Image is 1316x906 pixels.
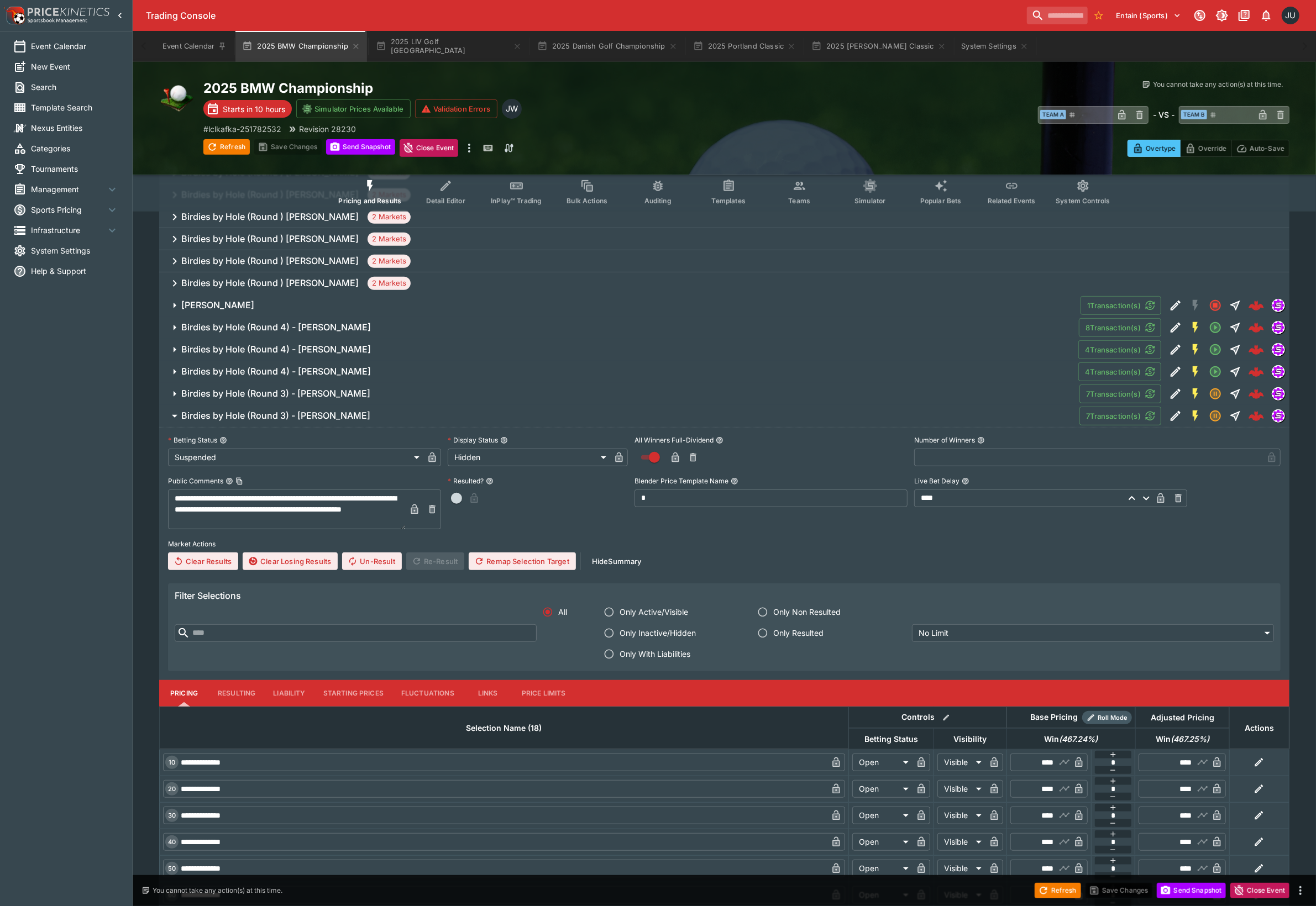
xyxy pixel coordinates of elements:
[1245,339,1267,361] a: 627b9ac3-90b3-4e22-83da-13f0a19fb9ba
[1079,384,1161,403] button: 7Transaction(s)
[620,606,688,618] span: Only Active/Visible
[977,436,985,444] button: Number of Winners
[1157,883,1226,898] button: Send Snapshot
[159,361,1078,383] button: Birdies by Hole (Round 4) - [PERSON_NAME]
[1234,6,1254,25] button: Documentation
[219,436,227,444] button: Betting Status
[1272,409,1285,423] div: simulator
[635,435,714,445] p: All Winners Full-Dividend
[1153,109,1175,120] h6: - VS -
[448,476,484,486] p: Resulted?
[31,265,119,277] span: Help & Support
[852,807,913,824] div: Open
[937,833,985,851] div: Visible
[1166,362,1186,382] button: Edit Detail
[454,721,554,735] span: Selection Name (18)
[1249,408,1264,424] div: 6052e1a5-f38b-4806-a108-01de66d8161f
[852,860,913,877] div: Open
[181,366,371,377] h6: Birdies by Hole (Round 4) - [PERSON_NAME]
[146,10,1023,22] div: Trading Console
[1209,299,1222,312] svg: Closed
[1186,406,1205,426] button: SGM Enabled
[166,758,177,766] span: 10
[299,123,356,135] p: Revision 28230
[3,4,25,27] img: PriceKinetics Logo
[1146,143,1176,154] p: Overtype
[1186,318,1205,338] button: SGM Enabled
[1249,386,1264,402] img: logo-cerberus--red.svg
[1135,707,1229,728] th: Adjusted Pricing
[329,172,1119,212] div: Event type filters
[635,476,728,486] p: Blender Price Template Name
[342,552,401,570] button: Un-Result
[1225,296,1245,315] button: Straight
[1190,6,1210,25] button: Connected to PK
[203,123,281,135] p: Copy To Clipboard
[31,163,119,175] span: Tournaments
[168,476,223,486] p: Public Comments
[937,807,985,824] div: Visible
[531,31,684,62] button: 2025 Danish Golf Championship
[1035,883,1081,898] button: Refresh
[486,477,494,485] button: Resulted?
[1209,387,1222,401] svg: Suspended
[1249,364,1264,380] img: logo-cerberus--red.svg
[1090,7,1108,24] button: No Bookmarks
[937,754,985,771] div: Visible
[1079,407,1161,425] button: 7Transaction(s)
[368,278,411,289] span: 2 Markets
[159,680,209,707] button: Pricing
[469,552,576,570] button: Remap Selection Target
[914,435,975,445] p: Number of Winners
[203,139,250,155] button: Refresh
[1249,342,1264,357] div: 627b9ac3-90b3-4e22-83da-13f0a19fb9ba
[1294,884,1307,897] button: more
[1198,143,1226,154] p: Override
[1205,318,1225,338] button: Open
[1026,710,1082,724] div: Base Pricing
[914,476,960,486] p: Live Bet Delay
[264,680,314,707] button: Liability
[1209,321,1222,334] svg: Open
[406,552,464,570] span: Re-Result
[28,8,109,16] img: PriceKinetics
[1212,6,1232,25] button: Toggle light/dark mode
[1181,110,1207,119] span: Team B
[28,18,87,23] img: Sportsbook Management
[585,552,648,570] button: HideSummary
[159,339,1078,361] button: Birdies by Hole (Round 4) - [PERSON_NAME]
[326,139,395,155] button: Send Snapshot
[223,103,285,115] p: Starts in 10 hours
[463,680,513,707] button: Links
[159,294,1081,317] button: [PERSON_NAME]
[31,224,106,236] span: Infrastructure
[368,212,411,223] span: 2 Markets
[1225,406,1245,426] button: Straight
[1186,296,1205,315] button: SGM Disabled
[1166,340,1186,360] button: Edit Detail
[1171,733,1209,746] em: ( 467.25 %)
[1180,140,1231,157] button: Override
[31,102,119,113] span: Template Search
[567,197,607,205] span: Bulk Actions
[166,838,178,846] span: 40
[1205,296,1225,315] button: Closed
[1249,320,1264,335] img: logo-cerberus--red.svg
[962,477,969,485] button: Live Bet Delay
[1093,713,1132,723] span: Roll Mode
[773,606,841,618] span: Only Non Resulted
[1225,384,1245,404] button: Straight
[181,410,370,422] h6: Birdies by Hole (Round 3) - [PERSON_NAME]
[463,139,476,157] button: more
[448,435,498,445] p: Display Status
[1272,388,1284,400] img: simulator
[1272,321,1285,334] div: simulator
[153,886,282,896] p: You cannot take any action(s) at this time.
[426,197,465,205] span: Detail Editor
[1078,362,1161,381] button: 4Transaction(s)
[1272,410,1284,422] img: simulator
[1272,343,1285,356] div: simulator
[168,449,423,466] div: Suspended
[852,754,913,771] div: Open
[448,449,610,466] div: Hidden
